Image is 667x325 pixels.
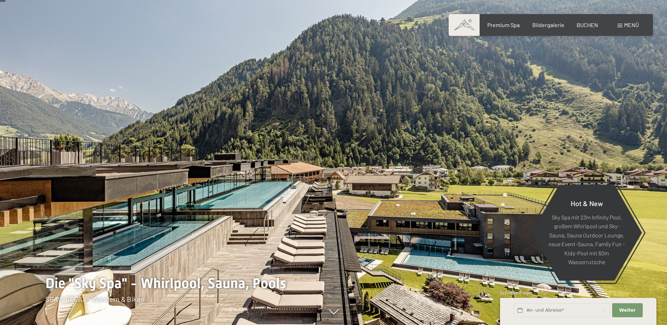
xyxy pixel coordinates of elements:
a: BUCHEN [577,21,598,28]
span: Schnellanfrage [500,290,531,295]
span: Hot & New [571,199,603,207]
span: Menü [624,21,639,28]
span: Weiter [619,307,636,313]
a: Hot & New Sky Spa mit 23m Infinity Pool, großem Whirlpool und Sky-Sauna, Sauna Outdoor Lounge, ne... [531,184,642,281]
button: Weiter [612,303,642,318]
a: Premium Spa [487,21,520,28]
p: Sky Spa mit 23m Infinity Pool, großem Whirlpool und Sky-Sauna, Sauna Outdoor Lounge, neue Event-S... [549,212,625,267]
a: Bildergalerie [532,21,564,28]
